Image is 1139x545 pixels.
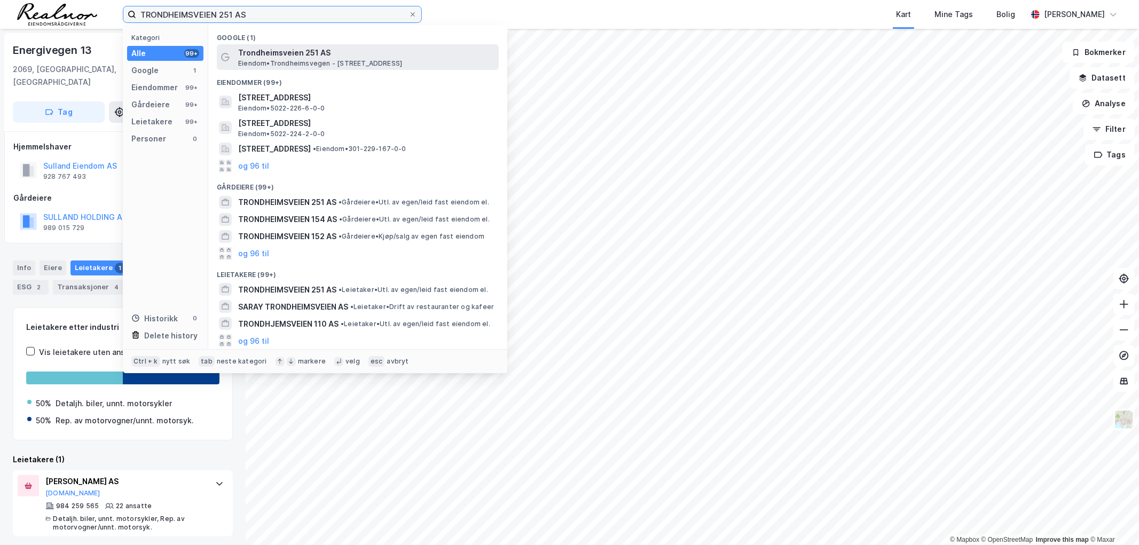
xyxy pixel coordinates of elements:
[238,104,325,113] span: Eiendom • 5022-226-6-0-0
[36,397,51,410] div: 50%
[238,230,336,243] span: TRONDHEIMSVEIEN 152 AS
[208,175,507,194] div: Gårdeiere (99+)
[56,397,172,410] div: Detaljh. biler, unnt. motorsykler
[131,34,203,42] div: Kategori
[1086,494,1139,545] div: Kontrollprogram for chat
[13,260,35,275] div: Info
[341,320,344,328] span: •
[238,247,269,260] button: og 96 til
[339,286,342,294] span: •
[1044,8,1105,21] div: [PERSON_NAME]
[238,318,339,330] span: TRONDHJEMSVEIEN 110 AS
[368,356,385,367] div: esc
[339,232,342,240] span: •
[131,115,172,128] div: Leietakere
[238,301,348,313] span: SARAY TRONDHEIMSVEIEN AS
[208,70,507,89] div: Eiendommer (99+)
[238,334,269,347] button: og 96 til
[1036,536,1089,543] a: Improve this map
[339,215,490,224] span: Gårdeiere • Utl. av egen/leid fast eiendom el.
[131,312,178,325] div: Historikk
[298,357,326,366] div: markere
[131,64,159,77] div: Google
[339,198,342,206] span: •
[238,59,402,68] span: Eiendom • Trondheimsvegen - [STREET_ADDRESS]
[896,8,911,21] div: Kart
[111,282,122,293] div: 4
[313,145,316,153] span: •
[13,453,233,466] div: Leietakere (1)
[238,130,325,138] span: Eiendom • 5022-224-2-0-0
[238,213,337,226] span: TRONDHEIMSVEIEN 154 AS
[13,101,105,123] button: Tag
[238,196,336,209] span: TRONDHEIMSVEIEN 251 AS
[36,414,51,427] div: 50%
[1073,93,1135,114] button: Analyse
[238,160,269,172] button: og 96 til
[144,329,198,342] div: Delete history
[934,8,973,21] div: Mine Tags
[13,63,175,89] div: 2069, [GEOGRAPHIC_DATA], [GEOGRAPHIC_DATA]
[313,145,406,153] span: Eiendom • 301-229-167-0-0
[17,3,97,26] img: realnor-logo.934646d98de889bb5806.png
[162,357,191,366] div: nytt søk
[34,282,44,293] div: 2
[43,172,86,181] div: 928 767 493
[339,198,489,207] span: Gårdeiere • Utl. av egen/leid fast eiendom el.
[184,83,199,92] div: 99+
[43,224,84,232] div: 989 015 729
[13,42,94,59] div: Energivegen 13
[191,135,199,143] div: 0
[238,283,336,296] span: TRONDHEIMSVEIEN 251 AS
[339,215,342,223] span: •
[131,47,146,60] div: Alle
[136,6,409,22] input: Søk på adresse, matrikkel, gårdeiere, leietakere eller personer
[184,100,199,109] div: 99+
[131,81,178,94] div: Eiendommer
[1085,144,1135,165] button: Tags
[116,502,152,510] div: 22 ansatte
[387,357,409,366] div: avbryt
[341,320,490,328] span: Leietaker • Utl. av egen/leid fast eiendom el.
[981,536,1033,543] a: OpenStreetMap
[350,303,494,311] span: Leietaker • Drift av restauranter og kafeer
[45,489,100,497] button: [DOMAIN_NAME]
[13,140,232,153] div: Hjemmelshaver
[26,321,219,334] div: Leietakere etter industri
[996,8,1015,21] div: Bolig
[191,314,199,322] div: 0
[339,232,484,241] span: Gårdeiere • Kjøp/salg av egen fast eiendom
[184,117,199,126] div: 99+
[1063,42,1135,63] button: Bokmerker
[13,192,232,204] div: Gårdeiere
[191,66,199,75] div: 1
[1083,119,1135,140] button: Filter
[70,260,130,275] div: Leietakere
[40,260,66,275] div: Eiere
[217,357,267,366] div: neste kategori
[53,280,126,295] div: Transaksjoner
[45,475,205,488] div: [PERSON_NAME] AS
[238,91,494,104] span: [STREET_ADDRESS]
[184,49,199,58] div: 99+
[1070,67,1135,89] button: Datasett
[950,536,979,543] a: Mapbox
[53,515,205,532] div: Detaljh. biler, unnt. motorsykler, Rep. av motorvogner/unnt. motorsyk.
[238,117,494,130] span: [STREET_ADDRESS]
[131,98,170,111] div: Gårdeiere
[339,286,488,294] span: Leietaker • Utl. av egen/leid fast eiendom el.
[1086,494,1139,545] iframe: Chat Widget
[208,262,507,281] div: Leietakere (99+)
[238,46,494,59] span: Trondheimsveien 251 AS
[199,356,215,367] div: tab
[131,132,166,145] div: Personer
[115,263,125,273] div: 1
[350,303,354,311] span: •
[56,414,194,427] div: Rep. av motorvogner/unnt. motorsyk.
[13,280,49,295] div: ESG
[39,346,140,359] div: Vis leietakere uten ansatte
[131,356,160,367] div: Ctrl + k
[208,25,507,44] div: Google (1)
[56,502,99,510] div: 984 259 565
[345,357,360,366] div: velg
